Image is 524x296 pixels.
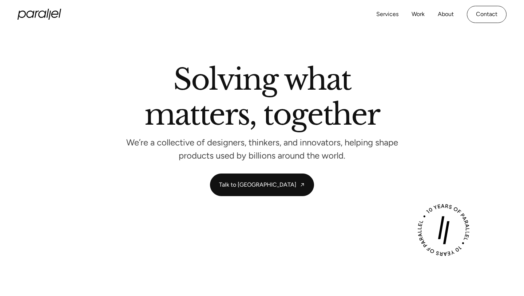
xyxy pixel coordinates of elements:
[438,9,454,20] a: About
[17,9,61,20] a: home
[467,6,507,23] a: Contact
[126,140,398,159] p: We’re a collective of designers, thinkers, and innovators, helping shape products used by billion...
[412,9,425,20] a: Work
[144,65,380,132] h2: Solving what matters, together
[376,9,398,20] a: Services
